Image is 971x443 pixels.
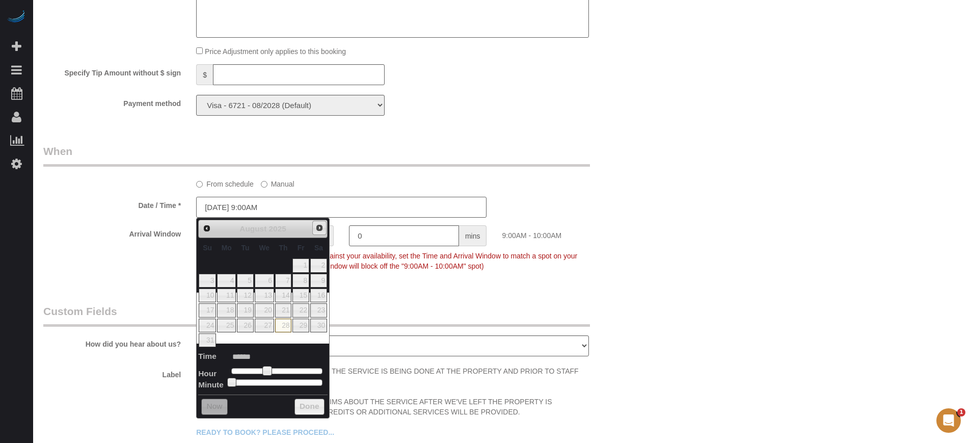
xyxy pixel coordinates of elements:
a: 10 [199,289,216,302]
legend: Custom Fields [43,304,590,327]
label: Arrival Window [36,225,188,239]
a: 24 [199,319,216,332]
a: 30 [310,319,327,332]
span: Price Adjustment only applies to this booking [205,47,346,56]
a: 18 [217,303,236,317]
legend: When [43,144,590,167]
label: Date / Time * [36,197,188,211]
span: Monday [222,244,232,252]
a: 19 [237,303,253,317]
dt: Hour [198,368,217,381]
a: 14 [275,289,292,302]
input: MM/DD/YYYY HH:MM [196,197,487,218]
span: mins [459,225,487,246]
input: Manual [261,181,267,188]
a: 13 [255,289,274,302]
a: 4 [217,274,236,288]
label: From schedule [196,175,254,189]
a: 29 [292,319,309,332]
span: Friday [298,244,305,252]
a: 25 [217,319,236,332]
span: Prev [203,224,211,232]
a: 1 [292,258,309,272]
a: 11 [217,289,236,302]
label: Label [36,366,188,380]
a: 3 [199,274,216,288]
button: Done [294,399,325,415]
a: Next [312,221,327,235]
a: 5 [237,274,253,288]
span: Tuesday [241,244,250,252]
label: Manual [261,175,294,189]
label: Specify Tip Amount without $ sign [36,64,188,78]
a: 21 [275,303,292,317]
a: 17 [199,303,216,317]
iframe: Intercom live chat [936,408,961,433]
a: 23 [310,303,327,317]
label: Payment method [36,95,188,109]
span: Sunday [203,244,212,252]
a: 8 [292,274,309,288]
a: 16 [310,289,327,302]
button: Now [201,399,227,415]
a: 12 [237,289,253,302]
a: 22 [292,303,309,317]
dt: Time [198,351,217,363]
span: To make this booking count against your availability, set the Time and Arrival Window to match a ... [196,252,577,270]
a: Prev [200,221,214,236]
a: 2 [310,258,327,272]
span: 2025 [269,224,286,233]
a: 28 [275,319,292,332]
span: Thursday [279,244,288,252]
span: Saturday [314,244,323,252]
span: $ [196,64,213,85]
dt: Minute [198,379,224,392]
a: 26 [237,319,253,332]
div: 9:00AM - 10:00AM [494,225,647,241]
img: Automaid Logo [6,10,26,24]
a: 15 [292,289,309,302]
span: Wednesday [259,244,269,252]
span: August [239,224,266,233]
label: How did you hear about us? [36,335,188,349]
a: 20 [255,303,274,317]
a: 7 [275,274,292,288]
a: 31 [199,333,216,347]
a: 6 [255,274,274,288]
a: 27 [255,319,274,332]
span: Next [315,224,323,232]
input: From schedule [196,181,203,188]
span: READY TO BOOK? PLEASE PROCEED... [196,428,334,436]
span: 1 [957,408,965,416]
a: 9 [310,274,327,288]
